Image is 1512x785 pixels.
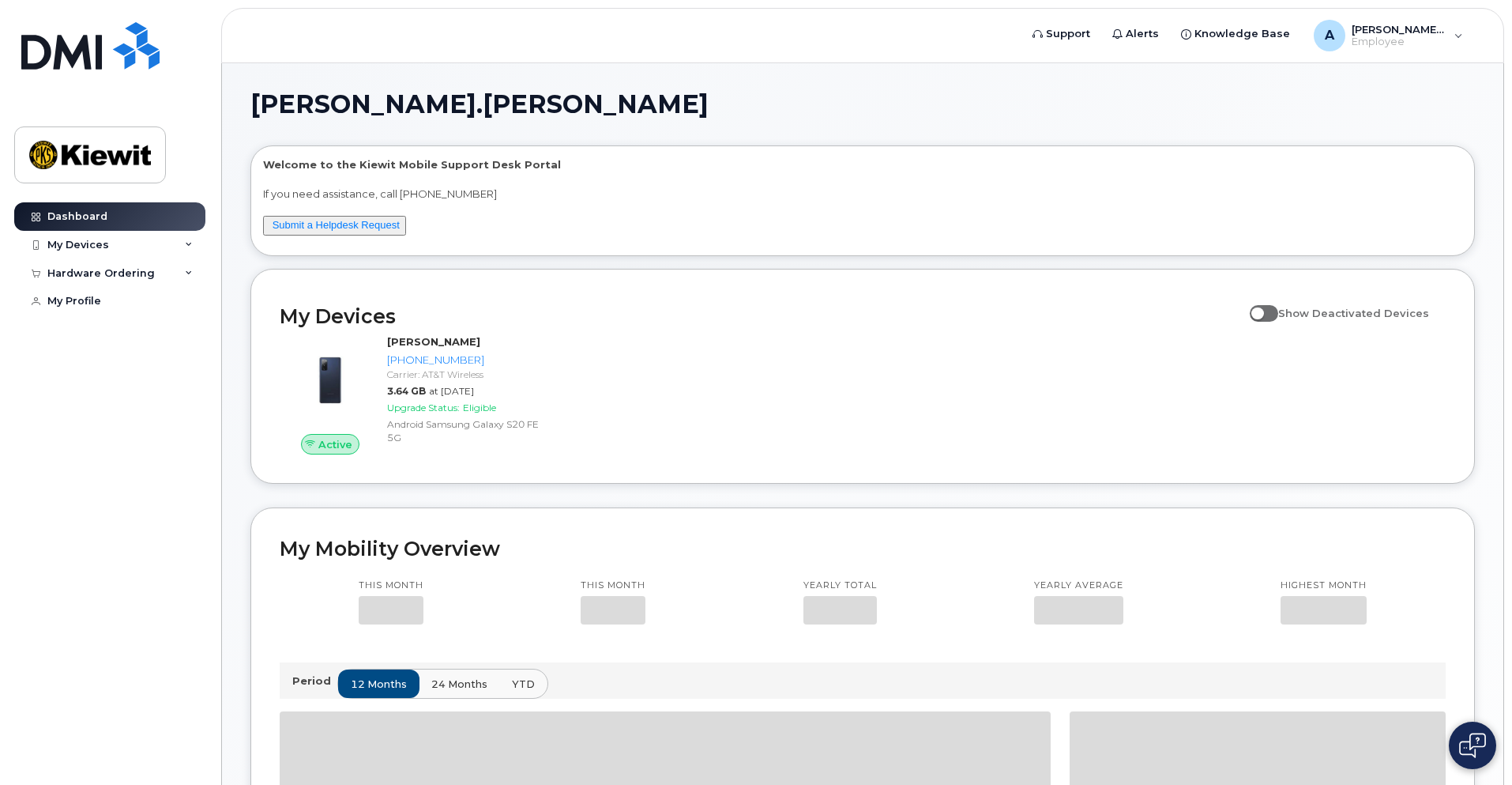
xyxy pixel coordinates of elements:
span: at [DATE] [429,385,474,397]
span: [PERSON_NAME].[PERSON_NAME] [250,92,709,116]
p: This month [581,579,645,592]
p: Period [292,674,337,689]
strong: [PERSON_NAME] [387,335,480,348]
span: 24 months [431,677,487,692]
a: Submit a Helpdesk Request [273,219,400,231]
span: YTD [512,677,535,692]
input: Show Deactivated Devices [1250,298,1262,311]
span: Show Deactivated Devices [1278,307,1429,319]
p: This month [359,579,423,592]
span: Upgrade Status: [387,402,460,413]
img: Open chat [1459,733,1486,758]
h2: My Mobility Overview [280,537,1446,560]
p: Welcome to the Kiewit Mobile Support Desk Portal [263,157,1462,172]
span: 3.64 GB [387,385,426,397]
p: If you need assistance, call [PHONE_NUMBER] [263,187,1462,202]
div: Android Samsung Galaxy S20 FE 5G [387,417,551,444]
h2: My Devices [280,304,1242,328]
div: [PHONE_NUMBER] [387,353,551,368]
span: Active [318,437,352,452]
p: Yearly average [1034,579,1123,592]
img: image20231002-3703462-zm6wmn.jpeg [292,342,368,418]
p: Highest month [1281,579,1367,592]
button: Submit a Helpdesk Request [263,216,406,236]
div: Carrier: AT&T Wireless [387,368,551,381]
span: Eligible [463,402,496,413]
p: Yearly total [803,579,877,592]
a: Active[PERSON_NAME][PHONE_NUMBER]Carrier: AT&T Wireless3.64 GBat [DATE]Upgrade Status:EligibleAnd... [280,334,557,455]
